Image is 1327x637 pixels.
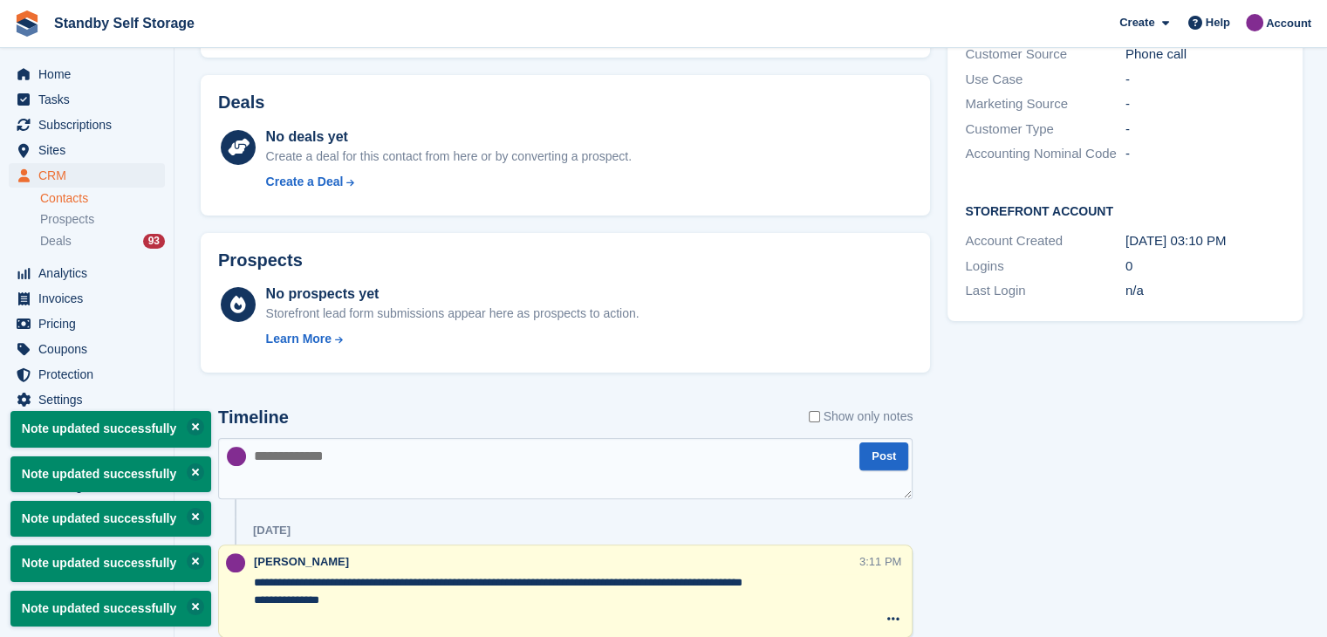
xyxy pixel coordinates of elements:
span: Invoices [38,286,143,311]
div: Use Case [965,70,1125,90]
a: menu [9,87,165,112]
button: Post [859,442,908,471]
a: menu [9,286,165,311]
a: menu [9,113,165,137]
a: menu [9,413,165,437]
a: Contacts [40,190,165,207]
div: Logins [965,257,1125,277]
span: Create [1119,14,1154,31]
a: menu [9,362,165,387]
div: - [1125,120,1286,140]
div: Accounting Nominal Code [965,144,1125,164]
p: Note updated successfully [10,545,211,581]
a: Learn More [266,330,640,348]
span: Analytics [38,261,143,285]
p: Note updated successfully [10,456,211,492]
img: Sue Ford [227,447,246,466]
div: Account Created [965,231,1125,251]
a: Create a Deal [266,173,632,191]
div: Create a Deal [266,173,344,191]
span: Settings [38,387,143,412]
span: Prospects [40,211,94,228]
div: Last Login [965,281,1125,301]
div: [DATE] 03:10 PM [1125,231,1286,251]
h2: Deals [218,92,264,113]
p: Note updated successfully [10,411,211,447]
div: 0 [1125,257,1286,277]
h2: Timeline [218,408,289,428]
p: Note updated successfully [10,501,211,537]
span: Subscriptions [38,113,143,137]
a: menu [9,138,165,162]
a: menu [9,387,165,412]
div: - [1125,70,1286,90]
span: Home [38,62,143,86]
span: Sites [38,138,143,162]
div: 93 [143,234,165,249]
p: Note updated successfully [10,591,211,627]
div: No prospects yet [266,284,640,305]
img: stora-icon-8386f47178a22dfd0bd8f6a31ec36ba5ce8667c1dd55bd0f319d3a0aa187defe.svg [14,10,40,37]
img: Sue Ford [226,553,245,572]
input: Show only notes [809,408,820,426]
div: [DATE] [253,524,291,538]
span: [PERSON_NAME] [254,555,349,568]
h2: Storefront Account [965,202,1285,219]
span: Help [1206,14,1230,31]
a: menu [9,337,165,361]
div: 3:11 PM [859,553,901,570]
a: menu [9,261,165,285]
label: Show only notes [809,408,913,426]
a: Prospects [40,210,165,229]
div: Learn More [266,330,332,348]
div: n/a [1125,281,1286,301]
span: Tasks [38,87,143,112]
div: Create a deal for this contact from here or by converting a prospect. [266,147,632,166]
div: Phone call [1125,45,1286,65]
a: menu [9,163,165,188]
div: Customer Source [965,45,1125,65]
div: Customer Type [965,120,1125,140]
div: Marketing Source [965,94,1125,114]
a: Deals 93 [40,232,165,250]
span: Deals [40,233,72,250]
a: menu [9,474,165,498]
span: CRM [38,163,143,188]
div: - [1125,144,1286,164]
h2: Prospects [218,250,303,271]
a: Standby Self Storage [47,9,202,38]
a: menu [9,62,165,86]
div: No deals yet [266,127,632,147]
div: - [1125,94,1286,114]
a: menu [9,312,165,336]
span: Pricing [38,312,143,336]
span: Protection [38,362,143,387]
div: Storefront lead form submissions appear here as prospects to action. [266,305,640,323]
span: Coupons [38,337,143,361]
img: Sue Ford [1246,14,1263,31]
span: Account [1266,15,1311,32]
